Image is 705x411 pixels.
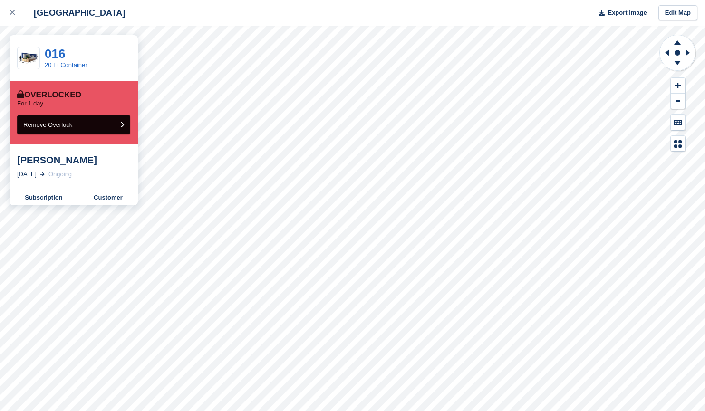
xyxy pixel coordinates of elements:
img: 20-ft-container%20(34).jpg [18,50,39,67]
button: Zoom Out [671,94,685,109]
div: Overlocked [17,90,81,100]
a: Customer [78,190,138,205]
button: Keyboard Shortcuts [671,115,685,130]
div: Ongoing [48,170,72,179]
button: Remove Overlock [17,115,130,134]
button: Zoom In [671,78,685,94]
div: [GEOGRAPHIC_DATA] [25,7,125,19]
button: Export Image [593,5,647,21]
p: For 1 day [17,100,43,107]
span: Export Image [608,8,647,18]
a: Edit Map [658,5,697,21]
div: [PERSON_NAME] [17,154,130,166]
a: 016 [45,47,65,61]
button: Map Legend [671,136,685,152]
a: 20 Ft Container [45,61,87,68]
div: [DATE] [17,170,37,179]
a: Subscription [10,190,78,205]
img: arrow-right-light-icn-cde0832a797a2874e46488d9cf13f60e5c3a73dbe684e267c42b8395dfbc2abf.svg [40,172,45,176]
span: Remove Overlock [23,121,72,128]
